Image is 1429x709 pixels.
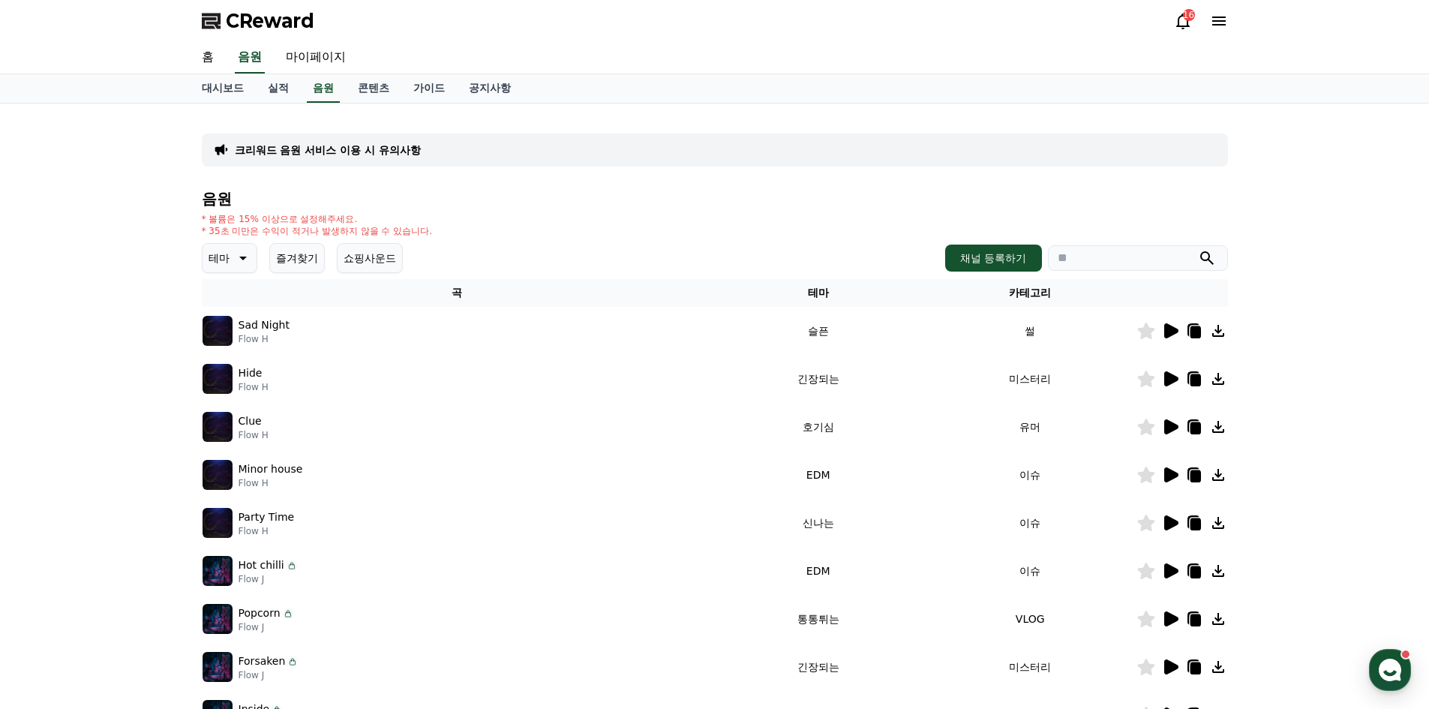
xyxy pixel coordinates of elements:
[712,595,924,643] td: 통통튀는
[5,476,99,513] a: 홈
[712,403,924,451] td: 호기심
[712,307,924,355] td: 슬픈
[239,557,284,573] p: Hot chilli
[190,74,256,103] a: 대시보드
[232,498,250,510] span: 설정
[712,279,924,307] th: 테마
[239,621,294,633] p: Flow J
[239,477,303,489] p: Flow H
[924,595,1136,643] td: VLOG
[924,279,1136,307] th: 카테고리
[203,412,233,442] img: music
[712,355,924,403] td: 긴장되는
[1183,9,1195,21] div: 16
[274,42,358,74] a: 마이페이지
[346,74,401,103] a: 콘텐츠
[924,307,1136,355] td: 썰
[99,476,194,513] a: 대화
[190,42,226,74] a: 홈
[226,9,314,33] span: CReward
[924,547,1136,595] td: 이슈
[203,316,233,346] img: music
[256,74,301,103] a: 실적
[924,451,1136,499] td: 이슈
[203,556,233,586] img: music
[239,653,286,669] p: Forsaken
[202,243,257,273] button: 테마
[194,476,288,513] a: 설정
[924,499,1136,547] td: 이슈
[945,245,1041,272] button: 채널 등록하기
[203,460,233,490] img: music
[307,74,340,103] a: 음원
[203,508,233,538] img: music
[239,605,281,621] p: Popcorn
[47,498,56,510] span: 홈
[202,213,433,225] p: * 볼륨은 15% 이상으로 설정해주세요.
[239,669,299,681] p: Flow J
[137,499,155,511] span: 대화
[712,643,924,691] td: 긴장되는
[712,499,924,547] td: 신나는
[239,429,269,441] p: Flow H
[235,143,421,158] a: 크리워드 음원 서비스 이용 시 유의사항
[1174,12,1192,30] a: 16
[239,333,290,345] p: Flow H
[202,9,314,33] a: CReward
[203,604,233,634] img: music
[239,461,303,477] p: Minor house
[239,317,290,333] p: Sad Night
[235,42,265,74] a: 음원
[203,364,233,394] img: music
[239,381,269,393] p: Flow H
[209,248,230,269] p: 테마
[269,243,325,273] button: 즐겨찾기
[924,355,1136,403] td: 미스터리
[924,403,1136,451] td: 유머
[239,365,263,381] p: Hide
[239,413,262,429] p: Clue
[401,74,457,103] a: 가이드
[202,225,433,237] p: * 35초 미만은 수익이 적거나 발생하지 않을 수 있습니다.
[712,451,924,499] td: EDM
[239,509,295,525] p: Party Time
[457,74,523,103] a: 공지사항
[239,573,298,585] p: Flow J
[337,243,403,273] button: 쇼핑사운드
[239,525,295,537] p: Flow H
[924,643,1136,691] td: 미스터리
[202,191,1228,207] h4: 음원
[712,547,924,595] td: EDM
[202,279,713,307] th: 곡
[203,652,233,682] img: music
